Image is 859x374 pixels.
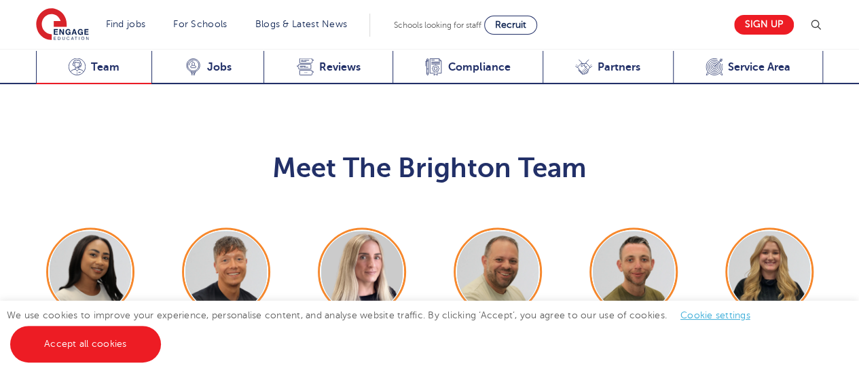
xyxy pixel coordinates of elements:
[673,51,824,84] a: Service Area
[10,326,161,362] a: Accept all cookies
[680,310,750,320] a: Cookie settings
[91,60,120,74] span: Team
[543,51,673,84] a: Partners
[36,152,824,185] h2: Meet The Brighton Team
[598,60,640,74] span: Partners
[255,19,348,29] a: Blogs & Latest News
[151,51,263,84] a: Jobs
[36,8,89,42] img: Engage Education
[728,60,790,74] span: Service Area
[263,51,392,84] a: Reviews
[484,16,537,35] a: Recruit
[106,19,146,29] a: Find jobs
[729,231,810,313] img: Gemma White
[394,20,481,30] span: Schools looking for staff
[734,15,794,35] a: Sign up
[319,60,361,74] span: Reviews
[495,20,526,30] span: Recruit
[457,231,538,313] img: Paul Tricker
[185,231,267,313] img: Aaron Blackwell
[7,310,764,349] span: We use cookies to improve your experience, personalise content, and analyse website traffic. By c...
[447,60,510,74] span: Compliance
[593,231,674,313] img: Ryan Simmons
[50,231,131,313] img: Mia Menson
[36,51,152,84] a: Team
[207,60,232,74] span: Jobs
[321,231,403,313] img: Megan Parsons
[392,51,543,84] a: Compliance
[173,19,227,29] a: For Schools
